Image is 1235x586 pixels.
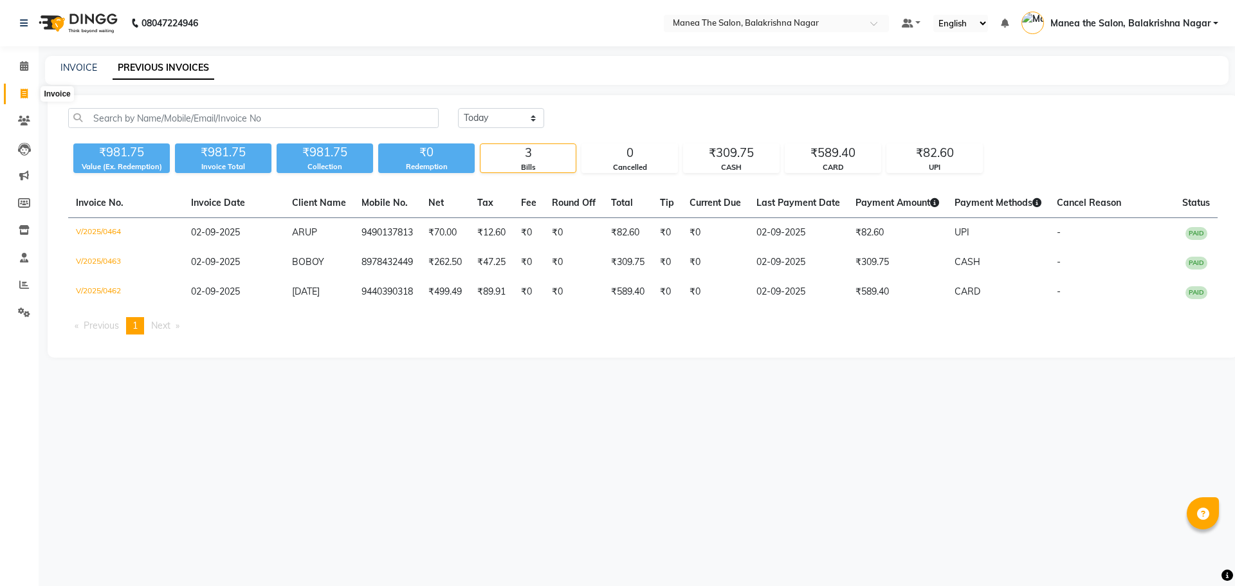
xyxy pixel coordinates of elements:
[470,218,513,248] td: ₹12.60
[73,143,170,161] div: ₹981.75
[1057,286,1061,297] span: -
[470,248,513,277] td: ₹47.25
[292,226,317,238] span: ARUP
[1057,226,1061,238] span: -
[421,277,470,307] td: ₹499.49
[1181,535,1222,573] iframe: chat widget
[354,277,421,307] td: 9440390318
[603,248,652,277] td: ₹309.75
[480,162,576,173] div: Bills
[361,197,408,208] span: Mobile No.
[354,248,421,277] td: 8978432449
[151,320,170,331] span: Next
[175,143,271,161] div: ₹981.75
[68,277,183,307] td: V/2025/0462
[652,248,682,277] td: ₹0
[955,197,1041,208] span: Payment Methods
[887,144,982,162] div: ₹82.60
[378,161,475,172] div: Redemption
[690,197,741,208] span: Current Due
[955,286,980,297] span: CARD
[513,248,544,277] td: ₹0
[603,218,652,248] td: ₹82.60
[292,197,346,208] span: Client Name
[582,144,677,162] div: 0
[848,248,947,277] td: ₹309.75
[33,5,121,41] img: logo
[292,286,320,297] span: [DATE]
[68,248,183,277] td: V/2025/0463
[544,277,603,307] td: ₹0
[756,197,840,208] span: Last Payment Date
[552,197,596,208] span: Round Off
[582,162,677,173] div: Cancelled
[1185,257,1207,270] span: PAID
[521,197,536,208] span: Fee
[749,277,848,307] td: 02-09-2025
[1182,197,1210,208] span: Status
[292,256,324,268] span: BOBOY
[378,143,475,161] div: ₹0
[76,197,123,208] span: Invoice No.
[855,197,939,208] span: Payment Amount
[785,162,881,173] div: CARD
[513,218,544,248] td: ₹0
[749,218,848,248] td: 02-09-2025
[1021,12,1044,34] img: Manea the Salon, Balakrishna Nagar
[848,277,947,307] td: ₹589.40
[41,86,73,102] div: Invoice
[68,218,183,248] td: V/2025/0464
[887,162,982,173] div: UPI
[142,5,198,41] b: 08047224946
[470,277,513,307] td: ₹89.91
[191,286,240,297] span: 02-09-2025
[652,277,682,307] td: ₹0
[1185,286,1207,299] span: PAID
[652,218,682,248] td: ₹0
[60,62,97,73] a: INVOICE
[611,197,633,208] span: Total
[1057,197,1121,208] span: Cancel Reason
[421,248,470,277] td: ₹262.50
[84,320,119,331] span: Previous
[113,57,214,80] a: PREVIOUS INVOICES
[1185,227,1207,240] span: PAID
[682,248,749,277] td: ₹0
[660,197,674,208] span: Tip
[277,143,373,161] div: ₹981.75
[191,226,240,238] span: 02-09-2025
[477,197,493,208] span: Tax
[175,161,271,172] div: Invoice Total
[68,108,439,128] input: Search by Name/Mobile/Email/Invoice No
[682,218,749,248] td: ₹0
[513,277,544,307] td: ₹0
[749,248,848,277] td: 02-09-2025
[428,197,444,208] span: Net
[133,320,138,331] span: 1
[848,218,947,248] td: ₹82.60
[684,162,779,173] div: CASH
[68,317,1218,334] nav: Pagination
[421,218,470,248] td: ₹70.00
[955,256,980,268] span: CASH
[1057,256,1061,268] span: -
[682,277,749,307] td: ₹0
[191,256,240,268] span: 02-09-2025
[955,226,969,238] span: UPI
[480,144,576,162] div: 3
[73,161,170,172] div: Value (Ex. Redemption)
[277,161,373,172] div: Collection
[785,144,881,162] div: ₹589.40
[191,197,245,208] span: Invoice Date
[684,144,779,162] div: ₹309.75
[1050,17,1211,30] span: Manea the Salon, Balakrishna Nagar
[544,248,603,277] td: ₹0
[354,218,421,248] td: 9490137813
[544,218,603,248] td: ₹0
[603,277,652,307] td: ₹589.40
